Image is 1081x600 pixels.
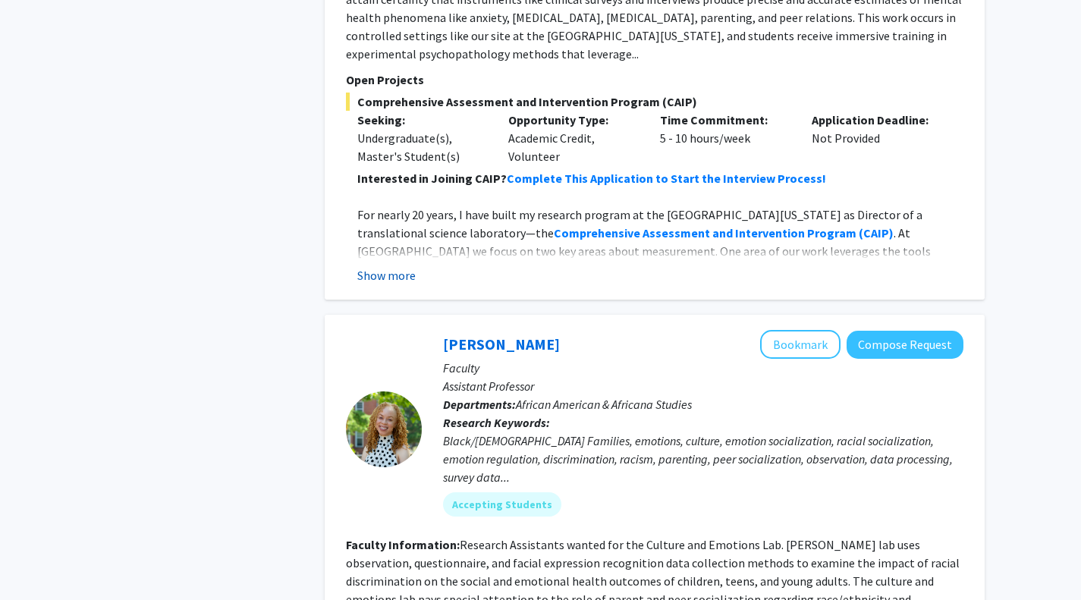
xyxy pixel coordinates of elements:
[357,266,416,284] button: Show more
[800,111,952,165] div: Not Provided
[346,537,460,552] b: Faculty Information:
[443,335,560,353] a: [PERSON_NAME]
[443,492,561,517] mat-chip: Accepting Students
[357,206,963,479] p: For nearly 20 years, I have built my research program at the [GEOGRAPHIC_DATA][US_STATE] as Direc...
[357,129,486,165] div: Undergraduate(s), Master's Student(s)
[649,111,800,165] div: 5 - 10 hours/week
[357,111,486,129] p: Seeking:
[760,330,841,359] button: Add Angel Dunbar to Bookmarks
[443,415,550,430] b: Research Keywords:
[443,397,516,412] b: Departments:
[11,532,64,589] iframe: Chat
[497,111,649,165] div: Academic Credit, Volunteer
[516,397,692,412] span: African American & Africana Studies
[443,359,963,377] p: Faculty
[346,93,963,111] span: Comprehensive Assessment and Intervention Program (CAIP)
[660,111,789,129] p: Time Commitment:
[554,225,856,240] strong: Comprehensive Assessment and Intervention Program
[847,331,963,359] button: Compose Request to Angel Dunbar
[812,111,941,129] p: Application Deadline:
[443,377,963,395] p: Assistant Professor
[507,171,826,186] a: Complete This Application to Start the Interview Process!
[859,225,894,240] strong: (CAIP)
[357,171,507,186] strong: Interested in Joining CAIP?
[508,111,637,129] p: Opportunity Type:
[554,225,894,240] a: Comprehensive Assessment and Intervention Program (CAIP)
[443,432,963,486] div: Black/[DEMOGRAPHIC_DATA] Families, emotions, culture, emotion socialization, racial socialization...
[346,71,963,89] p: Open Projects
